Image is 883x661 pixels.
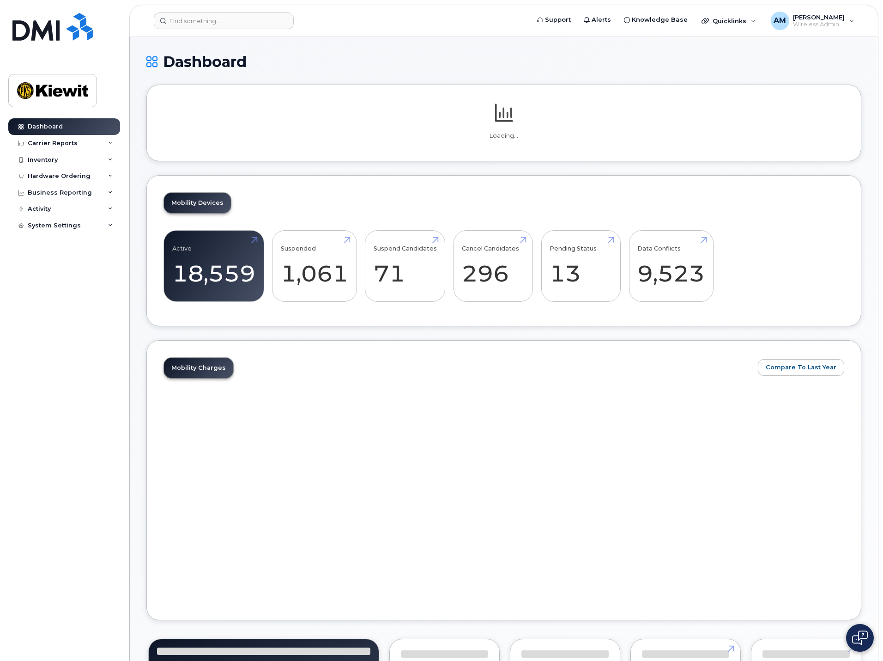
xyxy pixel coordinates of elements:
a: Data Conflicts 9,523 [637,236,705,297]
p: Loading... [163,132,844,140]
span: Compare To Last Year [766,363,836,372]
button: Compare To Last Year [758,359,844,376]
h1: Dashboard [146,54,861,70]
a: Suspended 1,061 [281,236,348,297]
a: Cancel Candidates 296 [462,236,524,297]
a: Active 18,559 [172,236,255,297]
a: Pending Status 13 [550,236,612,297]
a: Mobility Charges [164,358,233,378]
img: Open chat [852,630,868,645]
a: Suspend Candidates 71 [374,236,437,297]
a: Mobility Devices [164,193,231,213]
